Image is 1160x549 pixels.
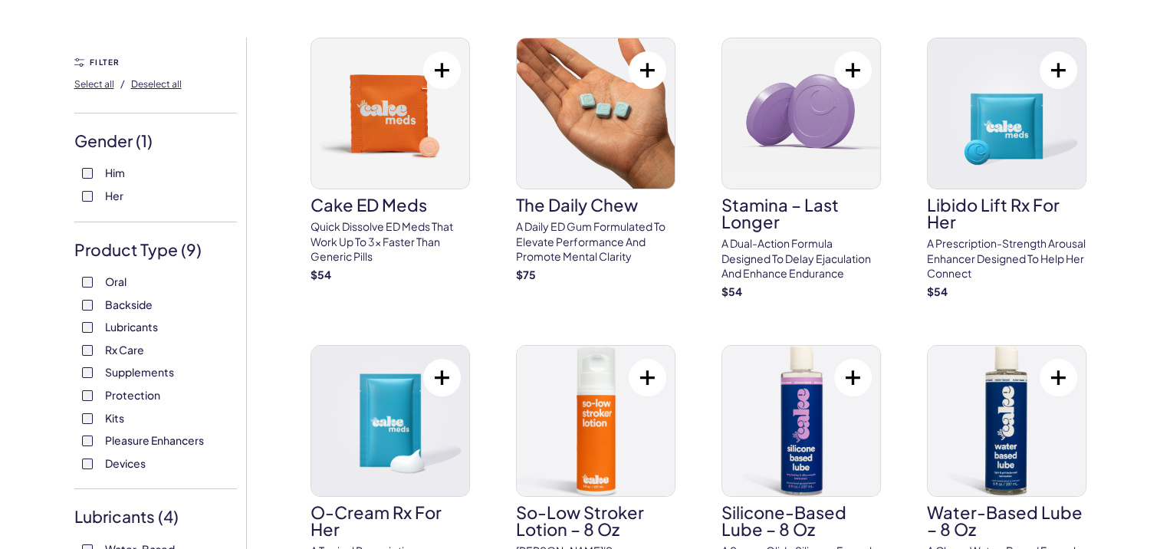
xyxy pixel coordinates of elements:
p: A prescription-strength arousal enhancer designed to help her connect [927,236,1086,281]
img: Cake ED Meds [311,38,469,189]
h3: The Daily Chew [516,196,675,213]
input: Lubricants [82,322,93,333]
span: Pleasure Enhancers [105,430,204,450]
h3: O-Cream Rx for Her [311,504,470,537]
span: Lubricants [105,317,158,337]
span: Kits [105,408,124,428]
button: Deselect all [131,71,182,96]
a: Stamina – Last LongerStamina – Last LongerA dual-action formula designed to delay ejaculation and... [721,38,881,299]
h3: Cake ED Meds [311,196,470,213]
strong: $ 54 [927,284,948,298]
img: O-Cream Rx for Her [311,346,469,496]
span: Devices [105,453,146,473]
input: Pleasure Enhancers [82,436,93,446]
h3: Silicone-Based Lube – 8 oz [721,504,881,537]
input: Devices [82,459,93,469]
p: A Daily ED Gum Formulated To Elevate Performance And Promote Mental Clarity [516,219,675,265]
span: Oral [105,271,127,291]
span: Her [105,186,123,205]
h3: So-Low Stroker Lotion – 8 oz [516,504,675,537]
img: So-Low Stroker Lotion – 8 oz [517,346,675,496]
img: The Daily Chew [517,38,675,189]
strong: $ 75 [516,268,536,281]
span: / [120,77,125,90]
img: Silicone-Based Lube – 8 oz [722,346,880,496]
p: Quick dissolve ED Meds that work up to 3x faster than generic pills [311,219,470,265]
input: Backside [82,300,93,311]
span: Backside [105,294,153,314]
a: Libido Lift Rx For HerLibido Lift Rx For HerA prescription-strength arousal enhancer designed to ... [927,38,1086,299]
input: Oral [82,277,93,288]
h3: Stamina – Last Longer [721,196,881,230]
a: Cake ED MedsCake ED MedsQuick dissolve ED Meds that work up to 3x faster than generic pills$54 [311,38,470,282]
img: Stamina – Last Longer [722,38,880,189]
img: Water-Based Lube – 8 oz [928,346,1086,496]
span: Rx Care [105,340,144,360]
h3: Water-Based Lube – 8 oz [927,504,1086,537]
span: Him [105,163,125,182]
h3: Libido Lift Rx For Her [927,196,1086,230]
input: Protection [82,390,93,401]
input: Kits [82,413,93,424]
input: Supplements [82,367,93,378]
strong: $ 54 [721,284,742,298]
img: Libido Lift Rx For Her [928,38,1086,189]
span: Select all [74,78,114,90]
input: Him [82,168,93,179]
input: Her [82,191,93,202]
span: Supplements [105,362,174,382]
input: Rx Care [82,345,93,356]
strong: $ 54 [311,268,331,281]
button: Select all [74,71,114,96]
a: The Daily ChewThe Daily ChewA Daily ED Gum Formulated To Elevate Performance And Promote Mental C... [516,38,675,282]
p: A dual-action formula designed to delay ejaculation and enhance endurance [721,236,881,281]
span: Protection [105,385,160,405]
span: Deselect all [131,78,182,90]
